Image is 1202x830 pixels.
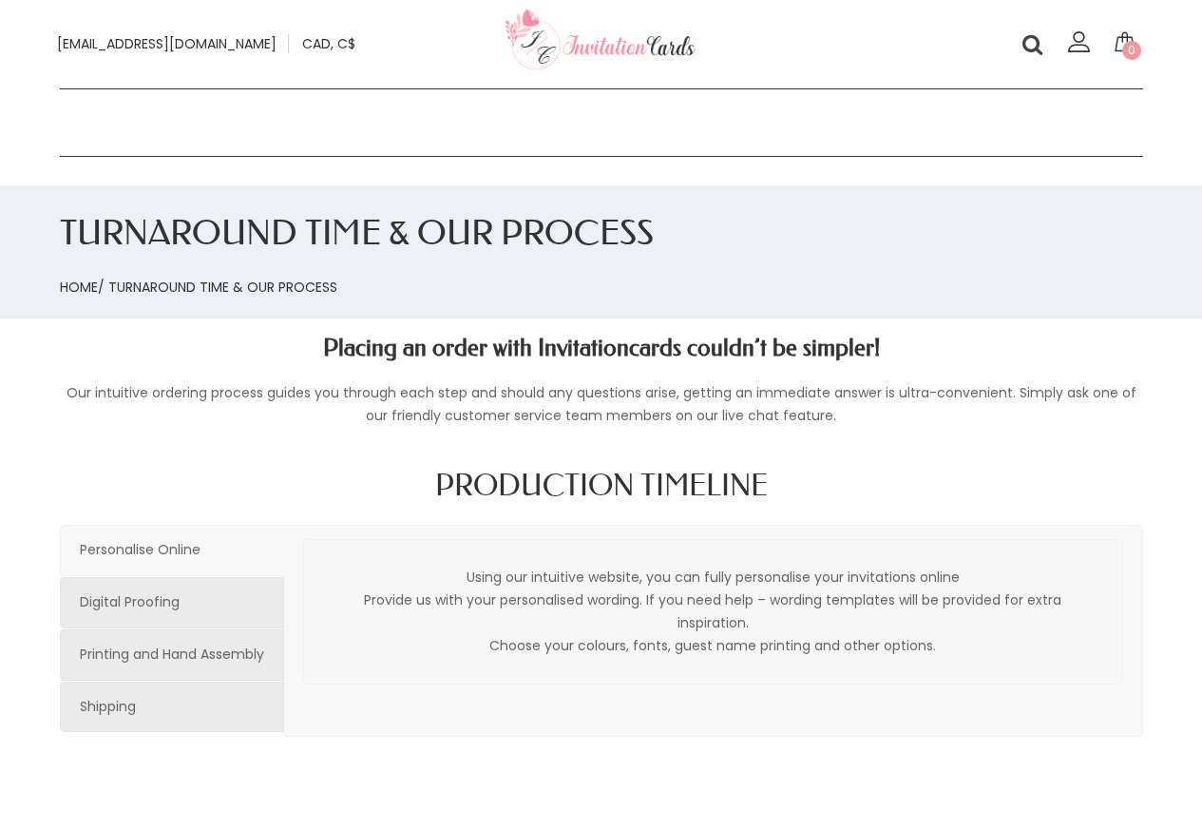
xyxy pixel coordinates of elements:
span: Printing and Hand Assembly [80,645,264,664]
a: Personalise Online [60,525,284,576]
a: 0 [1109,26,1141,63]
strong: Placing an order with Invitationcards couldn’t be simpler! [323,334,880,361]
a: [EMAIL_ADDRESS][DOMAIN_NAME] [46,34,289,53]
h1: Turnaround Time & Our Process [60,204,1143,262]
p: Our intuitive ordering process guides you through each step and should any questions arise, getti... [60,382,1143,428]
a: Your customized wedding cards [506,58,696,77]
p: Using our intuitive website, you can fully personalise your invitations online Provide us with yo... [331,567,1096,657]
span: Personalise Online [80,540,200,559]
h2: PRODUCTION TIMELINE [60,461,1143,512]
nav: / Turnaround Time & Our Process [60,277,1143,299]
img: Invitationcards [506,10,696,72]
span: 0 [1122,41,1141,60]
a: Login/register [1063,37,1094,56]
a: Digital Proofing [60,577,284,628]
a: Shipping [60,682,284,733]
a: Printing and Hand Assembly [60,629,284,681]
span: Shipping [80,697,136,716]
a: Home [60,278,98,297]
span: [EMAIL_ADDRESS][DOMAIN_NAME] [57,34,277,53]
span: Digital Proofing [80,592,180,611]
